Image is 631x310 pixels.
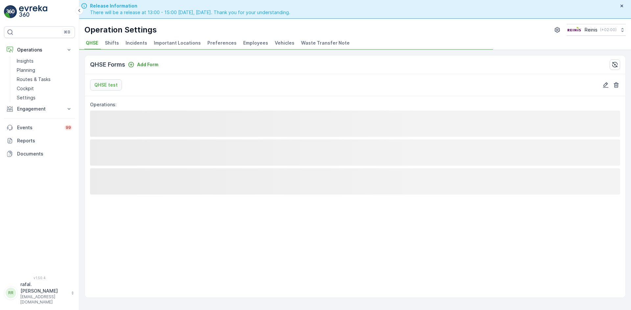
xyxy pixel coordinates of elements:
[17,106,62,112] p: Engagement
[4,281,75,305] button: RRrafal.[PERSON_NAME][EMAIL_ADDRESS][DOMAIN_NAME]
[17,124,60,131] p: Events
[17,94,35,101] p: Settings
[86,40,98,46] span: QHSE
[17,67,35,73] p: Planning
[125,61,161,69] button: Add Form
[17,137,72,144] p: Reports
[64,30,70,35] p: ⌘B
[90,3,290,9] span: Release Information
[4,5,17,18] img: logo
[17,151,72,157] p: Documents
[14,93,75,102] a: Settings
[20,294,68,305] p: [EMAIL_ADDRESS][DOMAIN_NAME]
[90,9,290,16] span: There will be a release at 13:00 - 15:00 [DATE], [DATE]. Thank you for your understanding.
[4,43,75,56] button: Operations
[154,40,201,46] span: Important Locations
[90,60,125,69] p: QHSE Forms
[14,66,75,75] a: Planning
[17,47,62,53] p: Operations
[207,40,237,46] span: Preferences
[17,76,51,83] p: Routes & Tasks
[14,84,75,93] a: Cockpit
[4,147,75,160] a: Documents
[17,85,34,92] p: Cockpit
[585,27,597,33] p: Reinis
[126,40,147,46] span: Incidents
[567,26,582,33] img: Reinis-Logo-Vrijstaand_Tekengebied-1-copy2_aBO4n7j.png
[137,61,158,68] p: Add Form
[14,75,75,84] a: Routes & Tasks
[20,281,68,294] p: rafal.[PERSON_NAME]
[275,40,294,46] span: Vehicles
[4,134,75,147] a: Reports
[14,56,75,66] a: Insights
[567,24,626,36] button: Reinis(+02:00)
[66,125,71,130] p: 99
[600,27,617,32] p: ( +02:00 )
[4,121,75,134] a: Events99
[4,276,75,280] span: v 1.50.4
[94,82,118,88] p: QHSE test
[17,58,34,64] p: Insights
[84,25,157,35] p: Operation Settings
[90,101,117,108] p: Operations :
[4,102,75,115] button: Engagement
[19,5,47,18] img: logo_light-DOdMpM7g.png
[6,288,16,298] div: RR
[243,40,268,46] span: Employees
[301,40,350,46] span: Waste Transfer Note
[105,40,119,46] span: Shifts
